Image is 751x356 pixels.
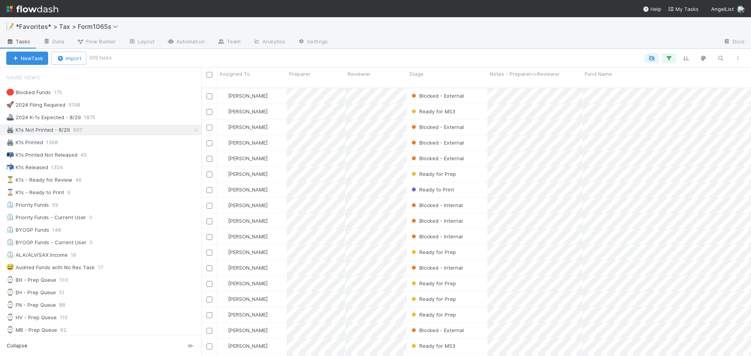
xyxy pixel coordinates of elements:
[410,170,456,178] div: Ready for Prep
[6,264,14,270] span: 😅
[228,171,268,177] span: [PERSON_NAME]
[6,238,86,247] div: BYOGP Funds - Current User
[668,5,699,13] a: My Tasks
[211,36,247,48] a: Team
[220,217,268,225] div: [PERSON_NAME]
[60,313,75,322] span: 110
[221,265,227,271] img: avatar_711f55b7-5a46-40da-996f-bc93b6b86381.png
[207,218,212,224] input: Toggle Row Selected
[410,342,455,350] div: Ready for MS3
[410,93,464,99] span: Blocked - External
[81,150,95,160] span: 45
[37,36,70,48] a: Data
[207,343,212,349] input: Toggle Row Selected
[207,281,212,287] input: Toggle Row Selected
[207,250,212,256] input: Toggle Row Selected
[221,140,227,146] img: avatar_711f55b7-5a46-40da-996f-bc93b6b86381.png
[6,276,14,283] span: ⌚
[6,189,14,195] span: ⌛
[207,125,212,131] input: Toggle Row Selected
[247,36,291,48] a: Analytics
[228,233,268,240] span: [PERSON_NAME]
[6,201,14,208] span: ⏲️
[228,93,268,99] span: [PERSON_NAME]
[711,6,734,12] span: AngelList
[6,251,14,258] span: ⏲️
[16,23,122,30] span: *Favorites* > Tax > Form1065s
[221,171,227,177] img: avatar_66854b90-094e-431f-b713-6ac88429a2b8.png
[6,326,14,333] span: ⌚
[6,126,14,133] span: 🖨️
[220,170,268,178] div: [PERSON_NAME]
[221,155,227,161] img: avatar_e41e7ae5-e7d9-4d8d-9f56-31b0d7a2f4fd.png
[410,217,463,225] div: Blocked - Internal
[228,249,268,255] span: [PERSON_NAME]
[221,343,227,349] img: avatar_d45d11ee-0024-4901-936f-9df0a9cc3b4e.png
[410,186,454,193] div: Ready to Print
[221,327,227,333] img: avatar_711f55b7-5a46-40da-996f-bc93b6b86381.png
[71,250,84,260] span: 16
[207,140,212,146] input: Toggle Row Selected
[228,280,268,286] span: [PERSON_NAME]
[77,38,116,45] span: Flow Builder
[6,113,81,122] div: 2024 K-1s Expected - 8/29
[6,138,43,147] div: K1s Printed
[220,92,268,100] div: [PERSON_NAME]
[54,88,70,97] span: 175
[6,139,14,145] span: 🖨️
[207,109,212,115] input: Toggle Row Selected
[89,213,100,222] span: 0
[410,155,464,161] span: Blocked - External
[490,70,560,78] span: Notes - Preparer<>Reviewer
[6,89,14,95] span: 🛑
[220,201,268,209] div: [PERSON_NAME]
[220,107,268,115] div: [PERSON_NAME]
[410,201,463,209] div: Blocked - Internal
[221,233,227,240] img: avatar_711f55b7-5a46-40da-996f-bc93b6b86381.png
[410,108,455,114] span: Ready for MS3
[6,101,14,108] span: 🚀
[220,264,268,272] div: [PERSON_NAME]
[6,175,72,185] div: K1s - Ready for Review
[410,326,464,334] div: Blocked - External
[207,93,212,99] input: Toggle Row Selected
[6,188,64,197] div: K1s - Ready to Print
[717,36,751,48] a: Docs
[6,114,14,120] span: 🚢
[207,297,212,302] input: Toggle Row Selected
[221,186,227,193] img: avatar_66854b90-094e-431f-b713-6ac88429a2b8.png
[410,296,456,302] span: Ready for Prep
[221,124,227,130] img: avatar_711f55b7-5a46-40da-996f-bc93b6b86381.png
[6,88,51,97] div: Blocked Funds
[410,311,456,318] span: Ready for Prep
[52,225,69,235] span: 148
[6,200,49,210] div: Priority Funds
[291,36,334,48] a: Settings
[410,124,464,130] span: Blocked - External
[410,92,464,100] div: Blocked - External
[220,279,268,287] div: [PERSON_NAME]
[410,140,464,146] span: Blocked - External
[60,325,74,335] span: 62
[228,202,268,208] span: [PERSON_NAME]
[668,6,699,12] span: My Tasks
[410,249,456,255] span: Ready for Prep
[221,249,227,255] img: avatar_66854b90-094e-431f-b713-6ac88429a2b8.png
[6,2,58,16] img: logo-inverted-e16ddd16eac7371096b0.svg
[7,342,27,349] span: Collapse
[228,155,268,161] span: [PERSON_NAME]
[6,38,31,45] span: Tasks
[410,186,454,193] span: Ready to Print
[410,280,456,286] span: Ready for Prep
[207,312,212,318] input: Toggle Row Selected
[410,154,464,162] div: Blocked - External
[6,214,14,220] span: ⏲️
[348,70,370,78] span: Reviewer
[228,124,268,130] span: [PERSON_NAME]
[207,187,212,193] input: Toggle Row Selected
[220,311,268,318] div: [PERSON_NAME]
[122,36,161,48] a: Layout
[59,275,76,285] span: 103
[228,108,268,114] span: [PERSON_NAME]
[6,100,65,110] div: 2024 Filing Required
